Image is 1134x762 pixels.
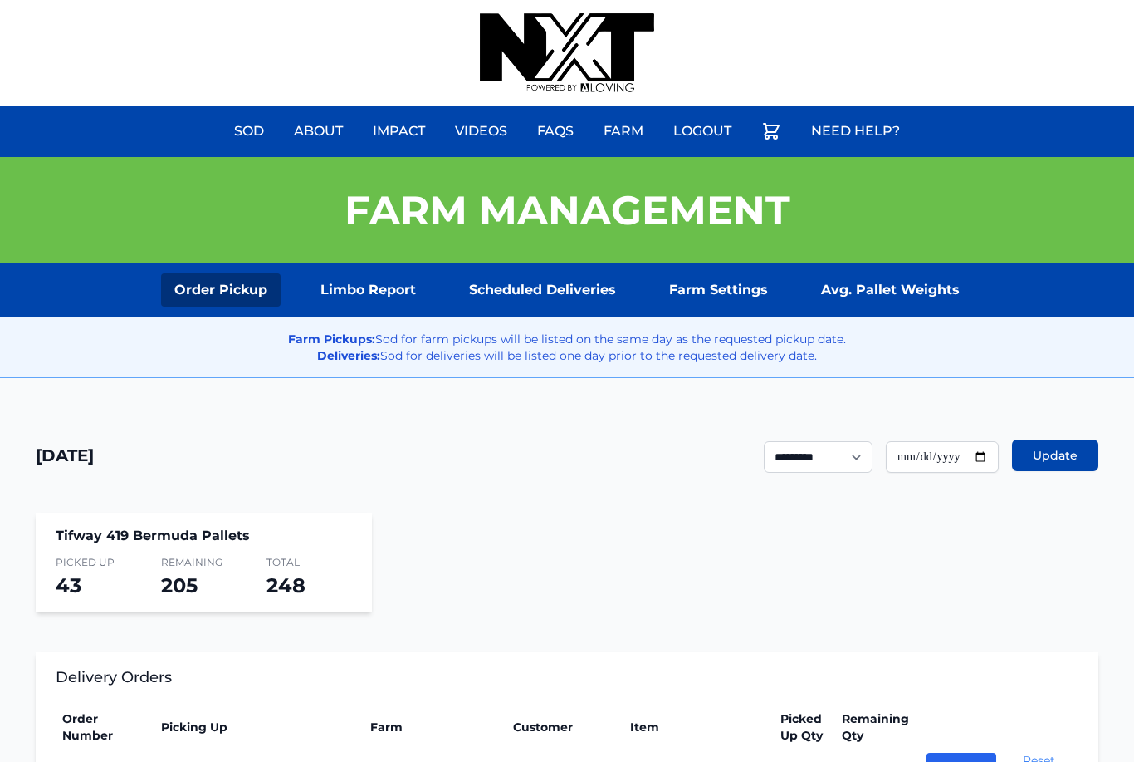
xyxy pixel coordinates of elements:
span: 205 [161,573,198,597]
a: Farm Settings [656,273,781,307]
a: Videos [445,111,517,151]
a: About [284,111,353,151]
th: Farm [364,710,506,745]
h4: Tifway 419 Bermuda Pallets [56,526,352,546]
span: 43 [56,573,81,597]
a: Impact [363,111,435,151]
th: Picking Up [154,710,364,745]
span: Remaining [161,556,247,569]
a: Avg. Pallet Weights [808,273,973,307]
span: 248 [266,573,305,597]
h3: Delivery Orders [56,666,1078,696]
a: FAQs [527,111,584,151]
span: Update [1033,447,1078,464]
span: Picked Up [56,556,141,569]
a: Need Help? [801,111,910,151]
a: Logout [663,111,741,151]
strong: Deliveries: [317,348,380,363]
strong: Farm Pickups: [288,332,375,347]
th: Picked Up Qty [774,710,835,745]
h1: Farm Management [345,190,790,230]
a: Scheduled Deliveries [456,273,629,307]
a: Limbo Report [307,273,429,307]
a: Sod [224,111,274,151]
th: Customer [506,710,623,745]
th: Order Number [56,710,154,745]
h1: [DATE] [36,444,94,467]
th: Item [623,710,774,745]
a: Order Pickup [161,273,281,307]
a: Farm [594,111,653,151]
th: Remaining Qty [835,710,920,745]
button: Update [1012,440,1098,471]
img: nextdaysod.com Logo [480,13,654,93]
span: Total [266,556,352,569]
